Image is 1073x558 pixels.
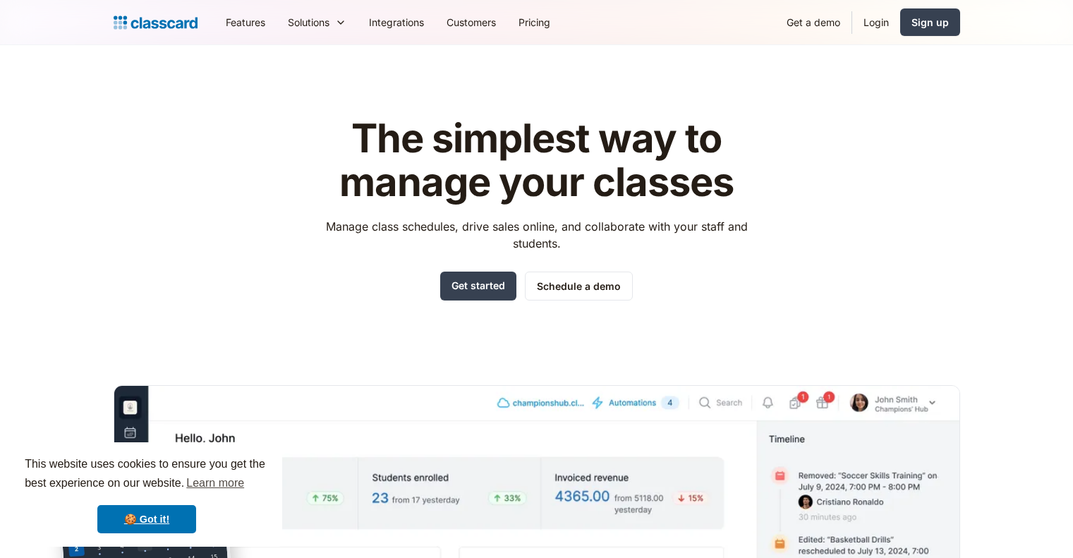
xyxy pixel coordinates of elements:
[775,6,851,38] a: Get a demo
[11,442,282,547] div: cookieconsent
[525,272,633,301] a: Schedule a demo
[114,13,198,32] a: home
[288,15,329,30] div: Solutions
[313,117,760,204] h1: The simplest way to manage your classes
[358,6,435,38] a: Integrations
[313,218,760,252] p: Manage class schedules, drive sales online, and collaborate with your staff and students.
[25,456,269,494] span: This website uses cookies to ensure you get the best experience on our website.
[440,272,516,301] a: Get started
[852,6,900,38] a: Login
[507,6,562,38] a: Pricing
[214,6,277,38] a: Features
[97,505,196,533] a: dismiss cookie message
[184,473,246,494] a: learn more about cookies
[277,6,358,38] div: Solutions
[435,6,507,38] a: Customers
[900,8,960,36] a: Sign up
[911,15,949,30] div: Sign up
